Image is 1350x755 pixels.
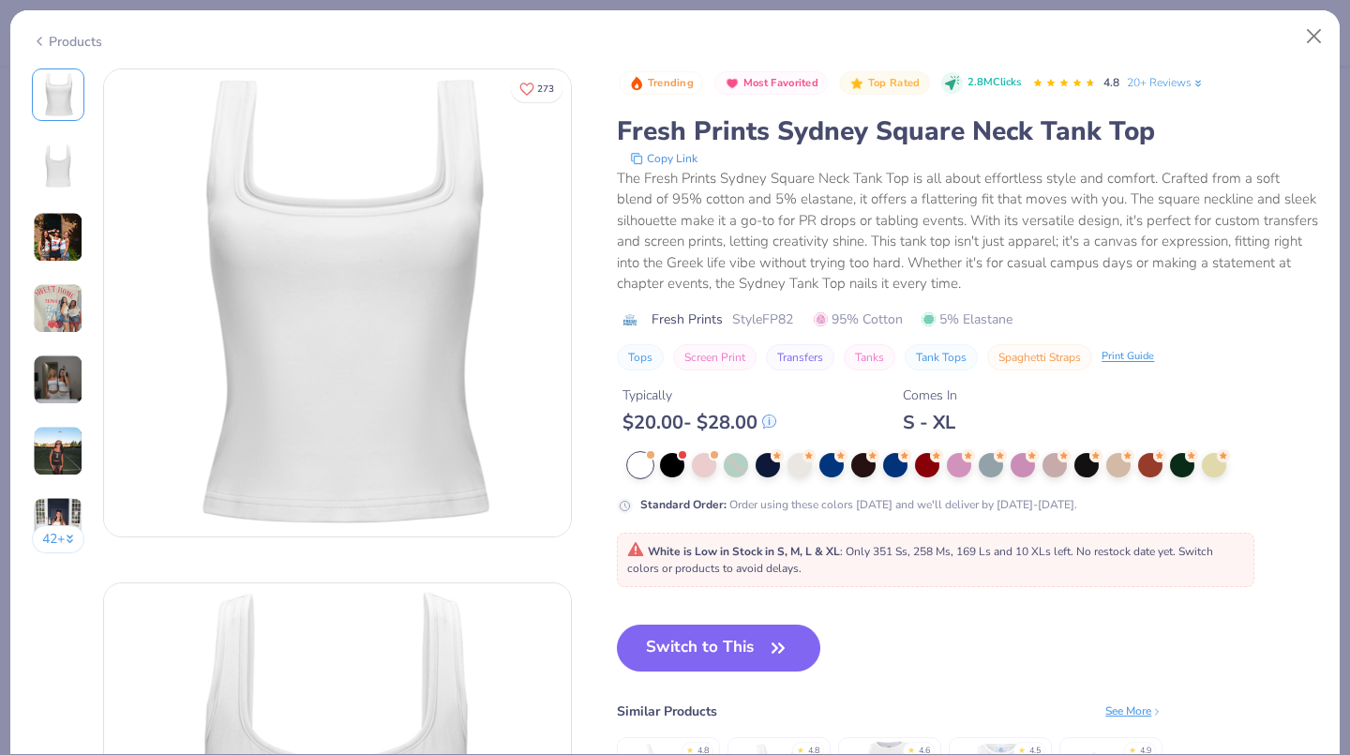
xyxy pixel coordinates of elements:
[617,344,664,370] button: Tops
[648,78,694,88] span: Trending
[922,310,1012,329] span: 5% Elastane
[844,344,895,370] button: Tanks
[33,283,83,334] img: User generated content
[537,84,554,94] span: 273
[1129,745,1136,752] div: ★
[627,544,1213,576] span: : Only 351 Ss, 258 Ms, 169 Ls and 10 XLs left. No restock date yet. Switch colors or products to ...
[1018,745,1026,752] div: ★
[814,310,903,329] span: 95% Cotton
[903,385,957,405] div: Comes In
[33,426,83,476] img: User generated content
[967,75,1021,91] span: 2.8M Clicks
[1297,19,1332,54] button: Close
[1127,74,1205,91] a: 20+ Reviews
[617,168,1318,294] div: The Fresh Prints Sydney Square Neck Tank Top is all about effortless style and comfort. Crafted f...
[714,71,828,96] button: Badge Button
[652,310,723,329] span: Fresh Prints
[36,143,81,189] img: Back
[868,78,921,88] span: Top Rated
[907,745,915,752] div: ★
[732,310,793,329] span: Style FP82
[766,344,834,370] button: Transfers
[640,496,1077,513] div: Order using these colors [DATE] and we'll deliver by [DATE]-[DATE].
[1032,68,1096,98] div: 4.8 Stars
[32,525,85,553] button: 42+
[629,76,644,91] img: Trending sort
[1105,702,1162,719] div: See More
[673,344,757,370] button: Screen Print
[624,149,703,168] button: copy to clipboard
[987,344,1092,370] button: Spaghetti Straps
[797,745,804,752] div: ★
[617,625,820,672] button: Switch to This
[640,497,727,512] strong: Standard Order :
[619,71,703,96] button: Badge Button
[725,76,740,91] img: Most Favorited sort
[839,71,929,96] button: Badge Button
[686,745,694,752] div: ★
[622,411,776,434] div: $ 20.00 - $ 28.00
[33,497,83,548] img: User generated content
[36,72,81,117] img: Front
[622,385,776,405] div: Typically
[1103,75,1119,90] span: 4.8
[33,355,83,405] img: User generated content
[617,312,642,327] img: brand logo
[648,544,840,559] strong: White is Low in Stock in S, M, L & XL
[617,113,1318,149] div: Fresh Prints Sydney Square Neck Tank Top
[33,212,83,263] img: User generated content
[511,75,562,102] button: Like
[849,76,864,91] img: Top Rated sort
[617,702,717,721] div: Similar Products
[1102,349,1154,365] div: Print Guide
[903,411,957,434] div: S - XL
[743,78,818,88] span: Most Favorited
[32,32,102,52] div: Products
[104,69,571,536] img: Front
[905,344,978,370] button: Tank Tops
